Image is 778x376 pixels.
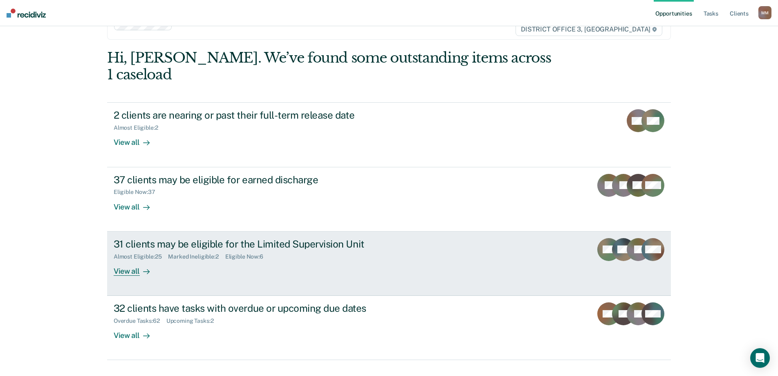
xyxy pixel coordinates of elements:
span: DISTRICT OFFICE 3, [GEOGRAPHIC_DATA] [516,23,662,36]
img: Recidiviz [7,9,46,18]
a: 37 clients may be eligible for earned dischargeEligible Now:37View all [107,167,671,232]
div: View all [114,324,159,340]
div: 31 clients may be eligible for the Limited Supervision Unit [114,238,401,250]
div: 2 clients are nearing or past their full-term release date [114,109,401,121]
div: Almost Eligible : 2 [114,124,165,131]
div: Almost Eligible : 25 [114,253,168,260]
button: MM [758,6,771,19]
div: Overdue Tasks : 62 [114,317,166,324]
div: 37 clients may be eligible for earned discharge [114,174,401,186]
div: Marked Ineligible : 2 [168,253,225,260]
div: 32 clients have tasks with overdue or upcoming due dates [114,302,401,314]
div: View all [114,196,159,212]
div: Upcoming Tasks : 2 [166,317,220,324]
div: Open Intercom Messenger [750,348,770,368]
div: View all [114,260,159,276]
div: M M [758,6,771,19]
a: 2 clients are nearing or past their full-term release dateAlmost Eligible:2View all [107,102,671,167]
a: 32 clients have tasks with overdue or upcoming due datesOverdue Tasks:62Upcoming Tasks:2View all [107,296,671,360]
div: View all [114,131,159,147]
div: Eligible Now : 6 [225,253,270,260]
div: Eligible Now : 37 [114,189,162,196]
a: 31 clients may be eligible for the Limited Supervision UnitAlmost Eligible:25Marked Ineligible:2E... [107,232,671,296]
div: Hi, [PERSON_NAME]. We’ve found some outstanding items across 1 caseload [107,50,558,83]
